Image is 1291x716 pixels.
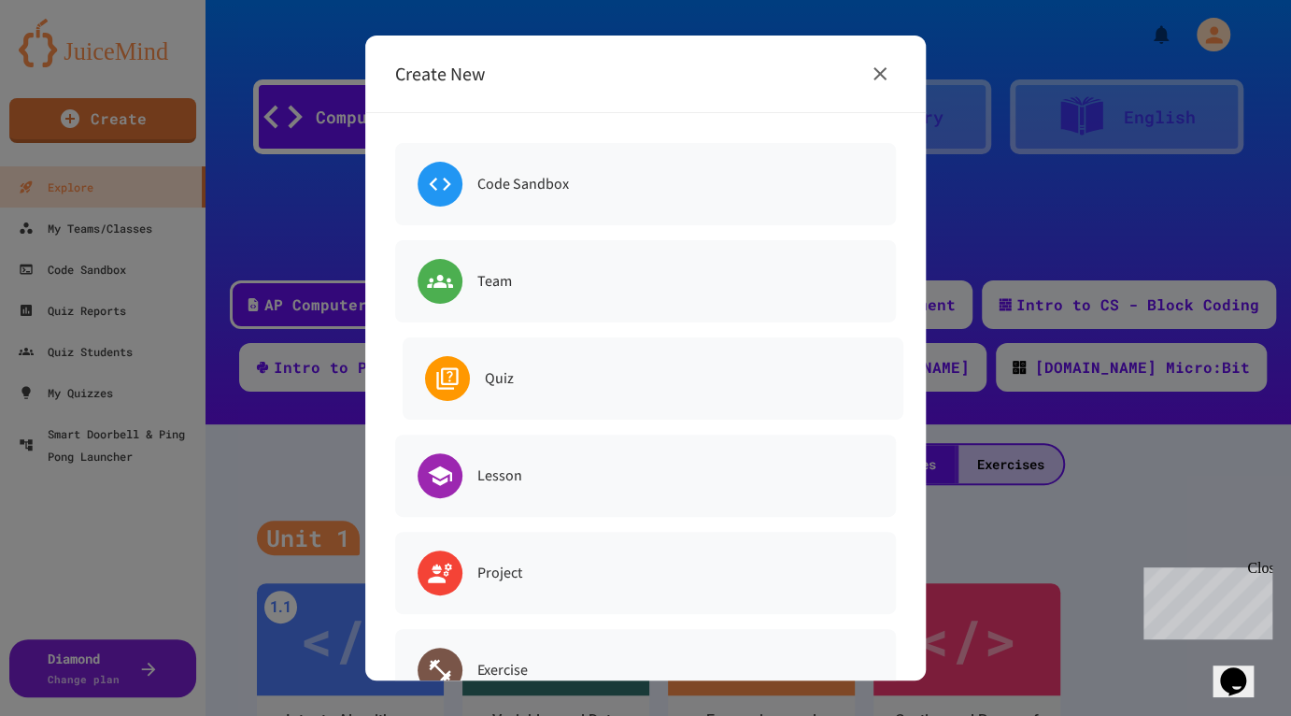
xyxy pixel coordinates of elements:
div: Chat with us now!Close [7,7,129,119]
h6: Quiz [485,365,514,392]
h6: Team [477,268,512,294]
iframe: chat widget [1136,560,1272,639]
h6: Project [477,560,522,586]
h6: Code Sandbox [477,171,569,197]
iframe: chat widget [1213,641,1272,697]
h6: Lesson [477,463,522,489]
h6: Exercise [477,657,528,683]
h6: Create New [395,59,849,89]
